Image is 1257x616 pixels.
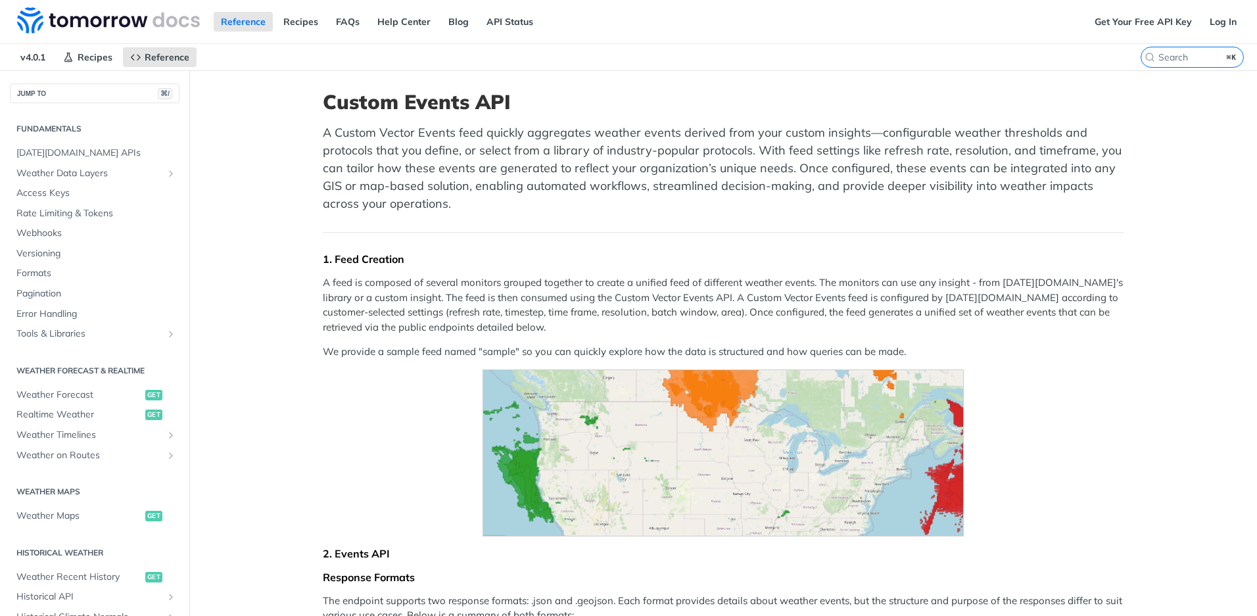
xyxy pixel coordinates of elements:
span: Pagination [16,287,176,300]
span: Weather Data Layers [16,167,162,180]
a: Blog [441,12,476,32]
span: ⌘/ [158,88,172,99]
a: Versioning [10,244,179,264]
p: We provide a sample feed named "sample" so you can quickly explore how the data is structured and... [323,344,1124,360]
h2: Weather Forecast & realtime [10,365,179,377]
a: Weather Data LayersShow subpages for Weather Data Layers [10,164,179,183]
h2: Weather Maps [10,486,179,498]
span: v4.0.1 [13,47,53,67]
a: API Status [479,12,540,32]
span: Weather Forecast [16,389,142,402]
a: Weather Mapsget [10,506,179,526]
span: Versioning [16,247,176,260]
button: Show subpages for Weather Data Layers [166,168,176,179]
span: get [145,410,162,420]
button: Show subpages for Tools & Libraries [166,329,176,339]
span: [DATE][DOMAIN_NAME] APIs [16,147,176,160]
button: Show subpages for Weather on Routes [166,450,176,461]
a: FAQs [329,12,367,32]
span: Expand image [323,369,1124,536]
div: Response Formats [323,571,1124,584]
a: Pagination [10,284,179,304]
button: JUMP TO⌘/ [10,83,179,103]
span: Realtime Weather [16,408,142,421]
img: Tomorrow.io Weather API Docs [17,7,200,34]
p: A Custom Vector Events feed quickly aggregates weather events derived from your custom insights—c... [323,124,1124,212]
div: 2. Events API [323,547,1124,560]
a: Historical APIShow subpages for Historical API [10,587,179,607]
a: Recipes [276,12,325,32]
a: Formats [10,264,179,283]
a: Weather on RoutesShow subpages for Weather on Routes [10,446,179,465]
a: Reference [214,12,273,32]
span: Tools & Libraries [16,327,162,341]
a: Access Keys [10,183,179,203]
h2: Fundamentals [10,123,179,135]
span: Weather on Routes [16,449,162,462]
a: Error Handling [10,304,179,324]
svg: Search [1145,52,1155,62]
a: Rate Limiting & Tokens [10,204,179,224]
h1: Custom Events API [323,90,1124,114]
a: Help Center [370,12,438,32]
a: Tools & LibrariesShow subpages for Tools & Libraries [10,324,179,344]
span: Access Keys [16,187,176,200]
span: Formats [16,267,176,280]
a: Webhooks [10,224,179,243]
span: Historical API [16,590,162,604]
span: get [145,511,162,521]
span: Rate Limiting & Tokens [16,207,176,220]
p: A feed is composed of several monitors grouped together to create a unified feed of different wea... [323,275,1124,335]
a: Weather TimelinesShow subpages for Weather Timelines [10,425,179,445]
button: Show subpages for Weather Timelines [166,430,176,440]
kbd: ⌘K [1223,51,1240,64]
span: get [145,390,162,400]
span: Recipes [78,51,112,63]
span: Weather Timelines [16,429,162,442]
span: Error Handling [16,308,176,321]
span: Reference [145,51,189,63]
a: [DATE][DOMAIN_NAME] APIs [10,143,179,163]
a: Realtime Weatherget [10,405,179,425]
div: 1. Feed Creation [323,252,1124,266]
a: Recipes [56,47,120,67]
a: Weather Forecastget [10,385,179,405]
a: Weather Recent Historyget [10,567,179,587]
a: Log In [1202,12,1244,32]
h2: Historical Weather [10,547,179,559]
span: Weather Maps [16,509,142,523]
a: Get Your Free API Key [1087,12,1199,32]
span: get [145,572,162,582]
button: Show subpages for Historical API [166,592,176,602]
span: Webhooks [16,227,176,240]
a: Reference [123,47,197,67]
span: Weather Recent History [16,571,142,584]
